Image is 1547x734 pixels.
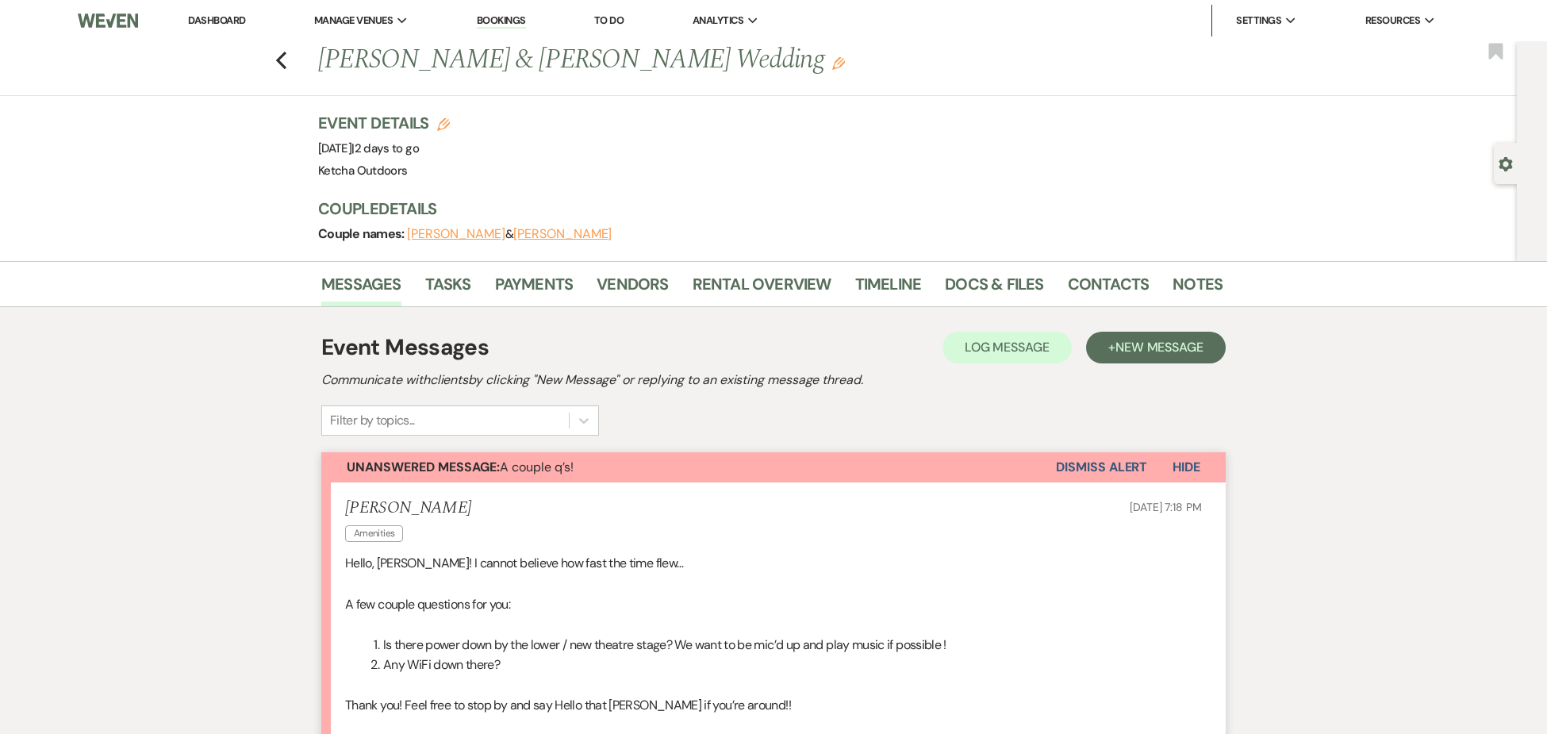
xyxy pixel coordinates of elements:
[407,226,612,242] span: &
[347,459,500,475] strong: Unanswered Message:
[318,112,450,134] h3: Event Details
[1499,156,1513,171] button: Open lead details
[345,553,1202,574] p: Hello, [PERSON_NAME]! I cannot believe how fast the time flew…
[1236,13,1281,29] span: Settings
[321,452,1056,482] button: Unanswered Message:A couple q’s!
[1130,500,1202,514] span: [DATE] 7:18 PM
[345,594,1202,615] p: A few couple questions for you:
[1365,13,1420,29] span: Resources
[314,13,393,29] span: Manage Venues
[513,228,612,240] button: [PERSON_NAME]
[321,271,401,306] a: Messages
[321,371,1226,390] h2: Communicate with clients by clicking "New Message" or replying to an existing message thread.
[1173,271,1223,306] a: Notes
[965,339,1050,355] span: Log Message
[477,13,526,29] a: Bookings
[318,163,407,179] span: Ketcha Outdoors
[318,140,419,156] span: [DATE]
[495,271,574,306] a: Payments
[942,332,1072,363] button: Log Message
[594,13,624,27] a: To Do
[345,525,403,542] span: Amenities
[347,459,574,475] span: A couple q’s!
[693,13,743,29] span: Analytics
[345,695,1202,716] p: Thank you! Feel free to stop by and say Hello that [PERSON_NAME] if you’re around!!
[1068,271,1150,306] a: Contacts
[407,228,505,240] button: [PERSON_NAME]
[364,655,1202,675] li: Any WiFi down there?
[1086,332,1226,363] button: +New Message
[351,140,419,156] span: |
[945,271,1043,306] a: Docs & Files
[832,56,845,70] button: Edit
[425,271,471,306] a: Tasks
[597,271,668,306] a: Vendors
[355,140,419,156] span: 2 days to go
[693,271,831,306] a: Rental Overview
[1115,339,1203,355] span: New Message
[1173,459,1200,475] span: Hide
[855,271,922,306] a: Timeline
[321,331,489,364] h1: Event Messages
[364,635,1202,655] li: Is there power down by the lower / new theatre stage? We want to be mic’d up and play music if po...
[188,13,245,27] a: Dashboard
[318,41,1029,79] h1: [PERSON_NAME] & [PERSON_NAME] Wedding
[345,498,471,518] h5: [PERSON_NAME]
[330,411,415,430] div: Filter by topics...
[1147,452,1226,482] button: Hide
[78,4,139,37] img: Weven Logo
[318,225,407,242] span: Couple names:
[318,198,1207,220] h3: Couple Details
[1056,452,1147,482] button: Dismiss Alert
